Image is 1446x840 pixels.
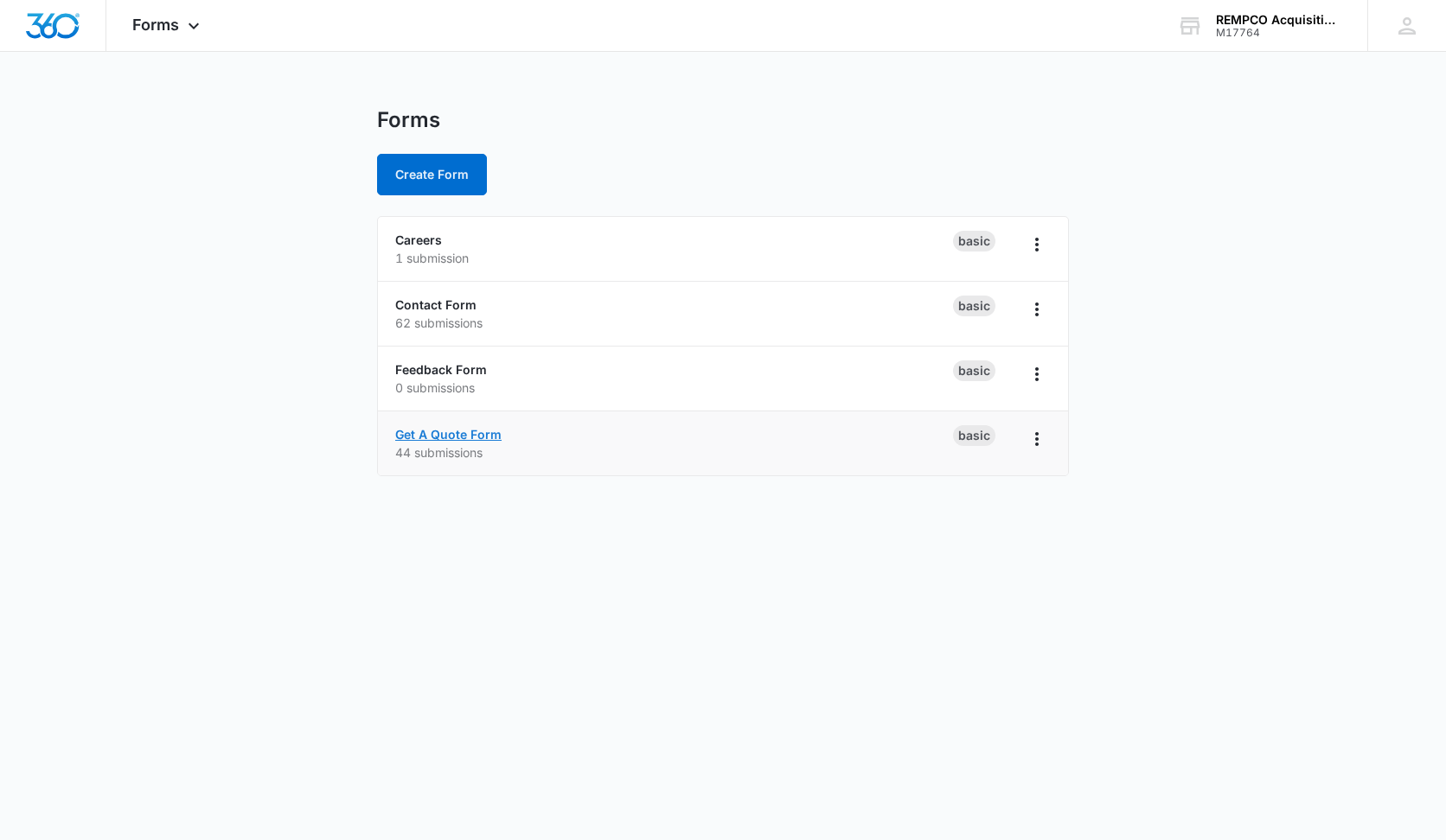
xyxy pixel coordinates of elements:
[953,425,995,446] div: Basic
[953,231,995,251] div: Basic
[395,362,487,377] a: Feedback Form
[953,296,995,316] div: Basic
[1023,425,1051,453] button: Overflow Menu
[395,232,442,247] a: Careers
[132,16,179,34] span: Forms
[1216,27,1342,39] div: account id
[1023,360,1051,388] button: Overflow Menu
[377,154,487,195] button: Create Form
[395,314,953,332] p: 62 submissions
[953,360,995,381] div: Basic
[395,379,953,397] p: 0 submissions
[395,297,477,312] a: Contact Form
[377,107,440,133] h1: Forms
[1023,231,1051,258] button: Overflow Menu
[1216,13,1342,27] div: account name
[395,249,953,267] p: 1 submission
[1023,296,1051,323] button: Overflow Menu
[395,427,502,442] a: Get A Quote Form
[395,443,953,461] p: 44 submissions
